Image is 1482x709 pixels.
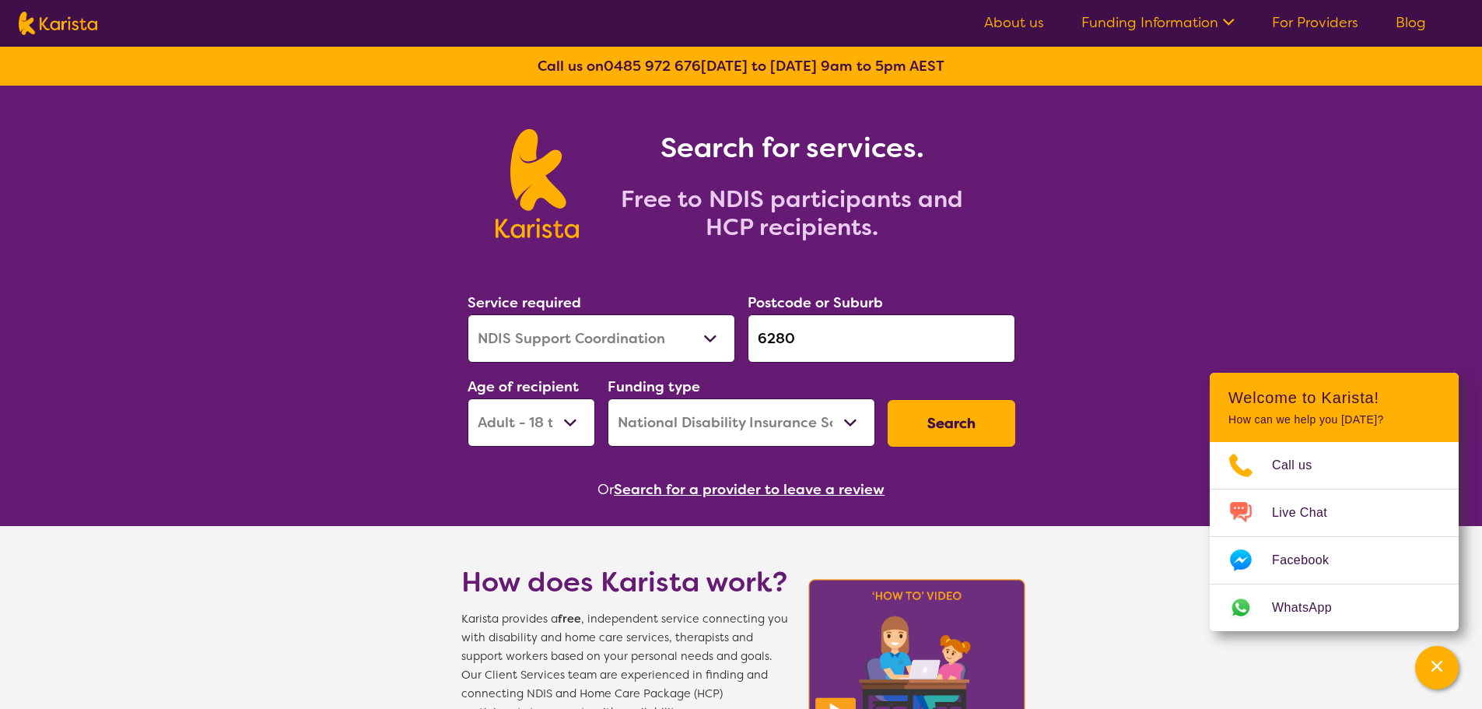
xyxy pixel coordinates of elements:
[1210,584,1459,631] a: Web link opens in a new tab.
[748,293,883,312] label: Postcode or Suburb
[597,185,986,241] h2: Free to NDIS participants and HCP recipients.
[1272,13,1358,32] a: For Providers
[1081,13,1235,32] a: Funding Information
[19,12,97,35] img: Karista logo
[597,129,986,167] h1: Search for services.
[1272,596,1351,619] span: WhatsApp
[461,563,788,601] h1: How does Karista work?
[1272,501,1346,525] span: Live Chat
[468,377,579,396] label: Age of recipient
[538,57,944,75] b: Call us on [DATE] to [DATE] 9am to 5pm AEST
[558,612,581,627] b: free
[614,478,885,501] button: Search for a provider to leave a review
[608,377,700,396] label: Funding type
[1210,442,1459,631] ul: Choose channel
[468,293,581,312] label: Service required
[748,314,1015,363] input: Type
[1396,13,1426,32] a: Blog
[1272,549,1347,572] span: Facebook
[597,478,614,501] span: Or
[1228,388,1440,407] h2: Welcome to Karista!
[1210,373,1459,631] div: Channel Menu
[496,129,579,238] img: Karista logo
[984,13,1044,32] a: About us
[604,57,701,75] a: 0485 972 676
[1228,413,1440,426] p: How can we help you [DATE]?
[888,400,1015,447] button: Search
[1272,454,1331,477] span: Call us
[1415,646,1459,690] button: Channel Menu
